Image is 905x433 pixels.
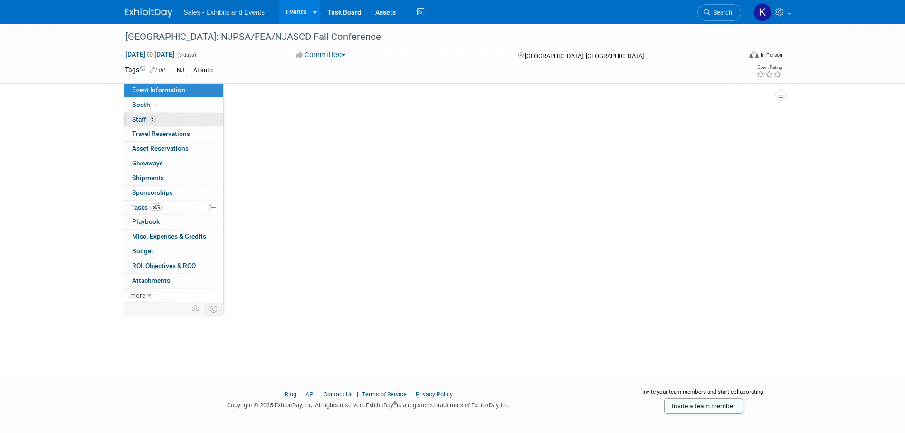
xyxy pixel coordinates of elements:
[316,391,322,398] span: |
[124,259,223,273] a: ROI, Objectives & ROO
[305,391,314,398] a: API
[122,29,727,46] div: [GEOGRAPHIC_DATA]: NJPSA/FEA/NJASCD Fall Conference
[130,291,145,299] span: more
[132,144,189,152] span: Asset Reservations
[132,277,170,284] span: Attachments
[124,156,223,171] a: Giveaways
[149,115,156,123] span: 3
[124,201,223,215] a: Tasks50%
[362,391,407,398] a: Terms of Service
[176,52,196,58] span: (3 days)
[124,98,223,112] a: Booth
[753,3,772,21] img: Kara Haven
[124,83,223,97] a: Event Information
[150,203,163,211] span: 50%
[124,230,223,244] a: Misc. Expenses & Credits
[298,391,304,398] span: |
[124,113,223,127] a: Staff3
[393,401,397,406] sup: ®
[685,49,783,64] div: Event Format
[416,391,453,398] a: Privacy Policy
[285,391,296,398] a: Blog
[184,9,265,16] span: Sales - Exhibits and Events
[293,50,349,60] button: Committed
[354,391,361,398] span: |
[125,50,175,58] span: [DATE] [DATE]
[132,247,153,255] span: Budget
[760,51,782,58] div: In-Person
[132,86,185,94] span: Event Information
[132,174,164,182] span: Shipments
[124,215,223,229] a: Playbook
[124,142,223,156] a: Asset Reservations
[125,8,172,18] img: ExhibitDay
[525,52,644,59] span: [GEOGRAPHIC_DATA], [GEOGRAPHIC_DATA]
[664,398,743,414] a: Invite a team member
[132,115,156,123] span: Staff
[124,244,223,259] a: Budget
[756,65,782,70] div: Event Rating
[408,391,414,398] span: |
[132,101,161,108] span: Booth
[124,186,223,200] a: Sponsorships
[749,51,759,58] img: Format-Inperson.png
[124,127,223,141] a: Travel Reservations
[145,50,154,58] span: to
[697,4,741,21] a: Search
[191,66,216,76] div: Atlantic
[132,262,196,269] span: ROI, Objectives & ROO
[150,67,165,74] a: Edit
[132,232,206,240] span: Misc. Expenses & Credits
[124,171,223,185] a: Shipments
[154,102,159,107] i: Booth reservation complete
[132,130,190,137] span: Travel Reservations
[627,388,781,402] div: Invite your team members and start collaborating:
[132,159,163,167] span: Giveaways
[125,65,165,76] td: Tags
[124,274,223,288] a: Attachments
[124,289,223,303] a: more
[132,218,160,225] span: Playbook
[131,203,163,211] span: Tasks
[188,303,204,315] td: Personalize Event Tab Strip
[324,391,353,398] a: Contact Us
[204,303,223,315] td: Toggle Event Tabs
[132,189,173,196] span: Sponsorships
[125,399,613,410] div: Copyright © 2025 ExhibitDay, Inc. All rights reserved. ExhibitDay is a registered trademark of Ex...
[174,66,187,76] div: NJ
[710,9,732,16] span: Search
